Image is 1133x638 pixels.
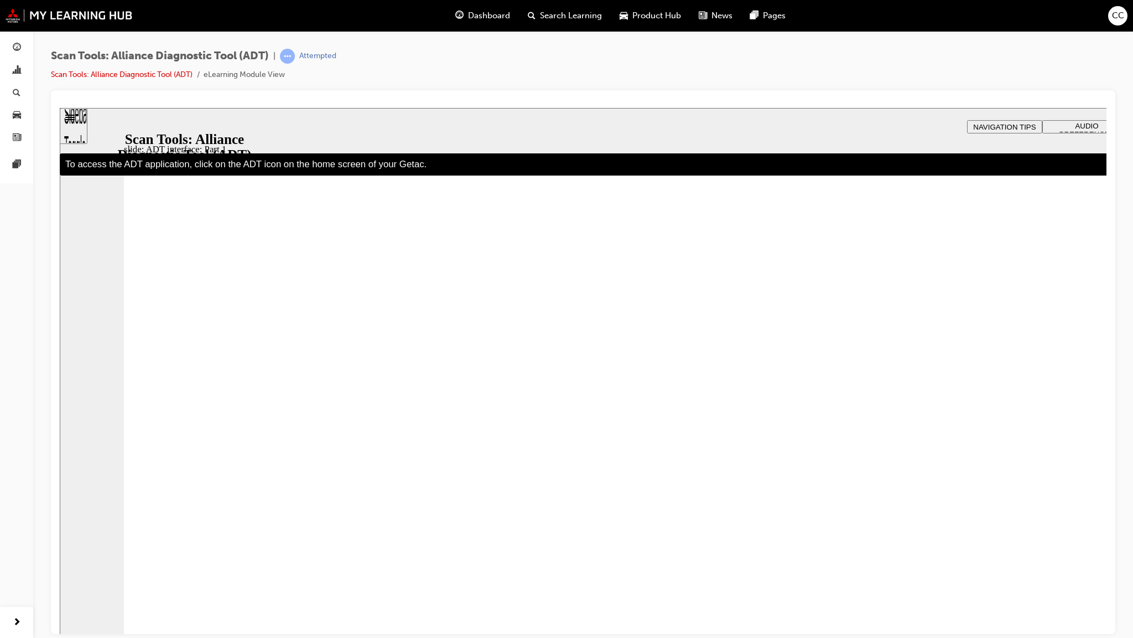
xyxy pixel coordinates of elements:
span: guage-icon [13,43,21,53]
button: NAVIGATION TIPS [907,12,983,25]
span: next-icon [13,616,21,630]
img: mmal [6,8,133,23]
span: Product Hub [632,9,681,22]
span: Scan Tools: Alliance Diagnostic Tool (ADT) [51,50,269,63]
span: CC [1112,9,1124,22]
button: AUDIO PREFERENCES [983,12,1072,25]
a: Scan Tools: Alliance Diagnostic Tool (ADT) [51,70,193,79]
button: CC [1108,6,1127,25]
div: Attempted [299,51,336,61]
span: news-icon [699,9,707,23]
span: search-icon [528,9,536,23]
span: search-icon [13,88,20,98]
span: Pages [763,9,786,22]
a: news-iconNews [690,4,741,27]
span: learningRecordVerb_ATTEMPT-icon [280,49,295,64]
span: News [711,9,732,22]
span: chart-icon [13,66,21,76]
span: | [273,50,276,63]
span: Dashboard [468,9,510,22]
li: eLearning Module View [204,69,285,81]
a: guage-iconDashboard [446,4,519,27]
a: search-iconSearch Learning [519,4,611,27]
span: car-icon [620,9,628,23]
span: Search Learning [540,9,602,22]
span: NAVIGATION TIPS [913,15,976,23]
span: AUDIO PREFERENCES [1000,14,1055,30]
a: car-iconProduct Hub [611,4,690,27]
span: pages-icon [13,160,21,170]
span: pages-icon [750,9,758,23]
span: news-icon [13,133,21,143]
span: car-icon [13,111,21,121]
span: guage-icon [455,9,464,23]
a: pages-iconPages [741,4,794,27]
